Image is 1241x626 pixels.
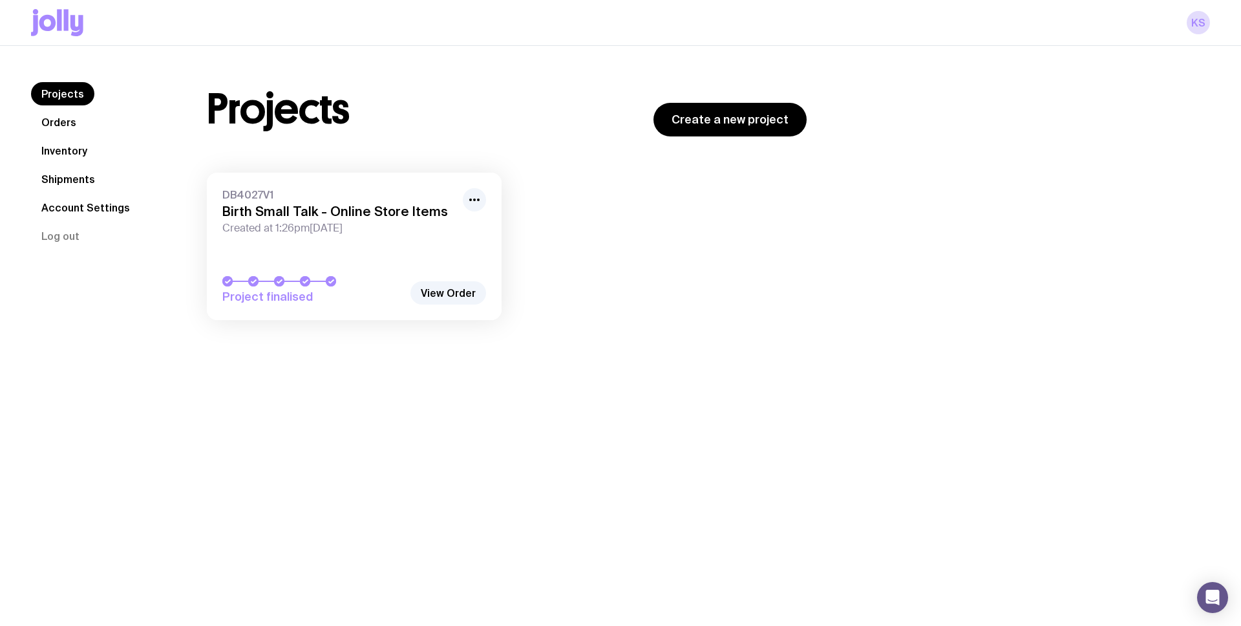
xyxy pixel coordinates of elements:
h1: Projects [207,89,350,130]
a: View Order [410,281,486,305]
button: Log out [31,224,90,248]
span: Project finalised [222,289,403,305]
a: DB4027V1Birth Small Talk - Online Store ItemsCreated at 1:26pm[DATE]Project finalised [207,173,502,320]
a: Projects [31,82,94,105]
a: Orders [31,111,87,134]
h3: Birth Small Talk - Online Store Items [222,204,455,219]
a: Create a new project [653,103,807,136]
a: Inventory [31,139,98,162]
span: Created at 1:26pm[DATE] [222,222,455,235]
span: DB4027V1 [222,188,455,201]
a: Shipments [31,167,105,191]
div: Open Intercom Messenger [1197,582,1228,613]
a: Account Settings [31,196,140,219]
a: kS [1187,11,1210,34]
